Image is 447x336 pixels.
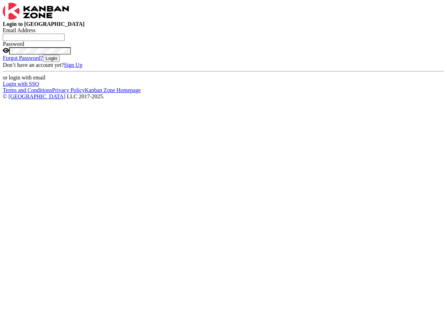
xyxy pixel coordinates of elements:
div: © LLC 2017- 2025 . [3,93,444,100]
div: or login with email [3,75,444,81]
div: Don’t have an account yet? [3,62,444,68]
a: [GEOGRAPHIC_DATA] [8,93,65,99]
a: Terms and Conditions [3,87,52,93]
button: Login [43,55,60,62]
img: Kanban Zone [3,3,69,20]
a: Forgot Password? [3,55,43,61]
label: Password [3,41,24,47]
a: Privacy Policy [52,87,85,93]
b: Login to [GEOGRAPHIC_DATA] [3,21,85,27]
a: Kanban Zone Homepage [85,87,141,93]
label: Email Address [3,27,36,33]
a: Sign Up [64,62,82,68]
a: Login with SSO [3,81,39,87]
